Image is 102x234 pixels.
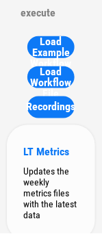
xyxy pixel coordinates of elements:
span: Load Workflow File [31,66,72,99]
button: Recordings [27,96,75,118]
span: Recordings [27,102,76,113]
span: Load Example Workflow [31,36,72,69]
div: LT Metrics [23,146,79,159]
button: Load Workflow File [27,66,75,88]
div: Updates the weekly metrics files with the latest data [23,166,79,221]
button: Load Example Workflow [27,36,75,58]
